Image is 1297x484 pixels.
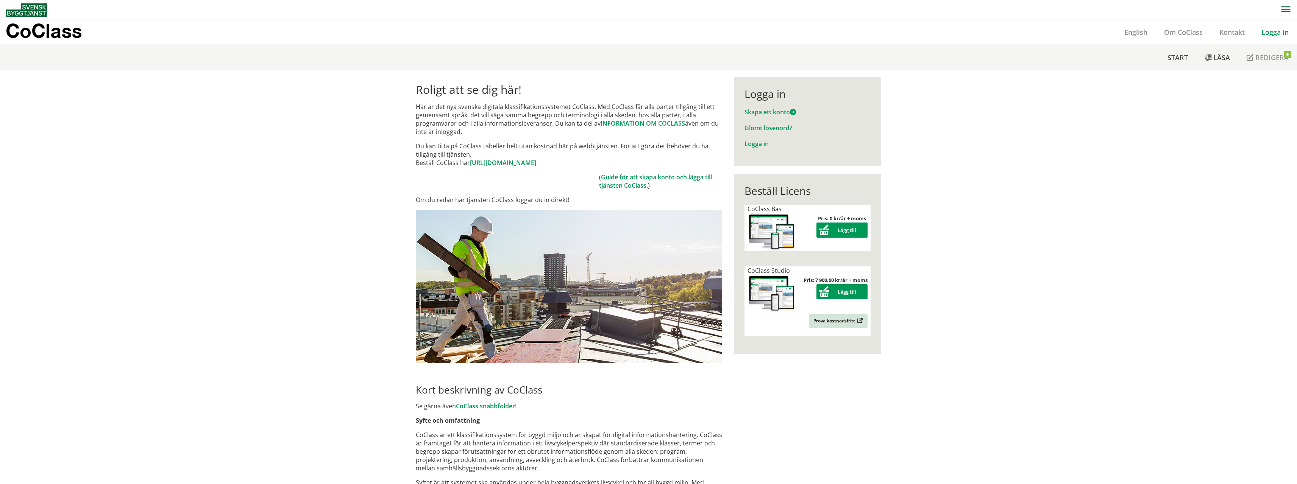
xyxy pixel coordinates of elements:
[599,173,722,190] td: ( .)
[416,210,722,363] img: login.jpg
[456,402,515,410] a: CoClass snabbfolder
[744,124,792,132] a: Glömt lösenord?
[816,284,868,299] button: Lägg till
[744,108,796,116] a: Skapa ett konto
[1159,44,1196,71] a: Start
[601,119,685,128] a: INFORMATION OM COCLASS
[416,402,722,410] p: Se gärna även !
[1213,53,1230,62] span: Läsa
[856,318,863,324] img: Outbound.png
[1156,28,1211,37] a: Om CoClass
[1116,28,1156,37] a: English
[744,140,769,148] a: Logga in
[470,159,536,167] a: [URL][DOMAIN_NAME]
[416,384,722,396] h2: Kort beskrivning av CoClass
[1167,53,1188,62] span: Start
[6,26,82,35] p: CoClass
[816,223,868,238] button: Lägg till
[416,431,722,472] p: CoClass är ett klassifikationssystem för byggd miljö och är skapat för digital informationshanter...
[816,288,868,295] a: Lägg till
[748,275,796,313] img: coclass-license.jpg
[804,277,868,283] strong: Pris: 7 900,00 kr/år + moms
[744,87,871,100] div: Logga in
[748,213,796,251] img: coclass-license.jpg
[744,184,871,197] div: Beställ Licens
[416,103,722,136] p: Här är det nya svenska digitala klassifikationssystemet CoClass. Med CoClass får alla parter till...
[6,3,47,17] img: Svensk Byggtjänst
[818,215,866,222] strong: Pris: 0 kr/år + moms
[748,205,782,213] span: CoClass Bas
[809,314,868,328] a: Prova kostnadsfritt
[748,266,790,275] span: CoClass Studio
[816,227,868,233] a: Lägg till
[6,20,98,44] a: CoClass
[599,173,712,190] a: Guide för att skapa konto och lägga till tjänsten CoClass
[416,83,722,96] h1: Roligt att se dig här!
[416,416,480,425] strong: Syfte och omfattning
[416,196,722,204] p: Om du redan har tjänsten CoClass loggar du in direkt!
[416,142,722,167] p: Du kan titta på CoClass tabeller helt utan kostnad här på webbtjänsten. För att göra det behöver ...
[1253,28,1297,37] a: Logga in
[1211,28,1253,37] a: Kontakt
[1196,44,1238,71] a: Läsa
